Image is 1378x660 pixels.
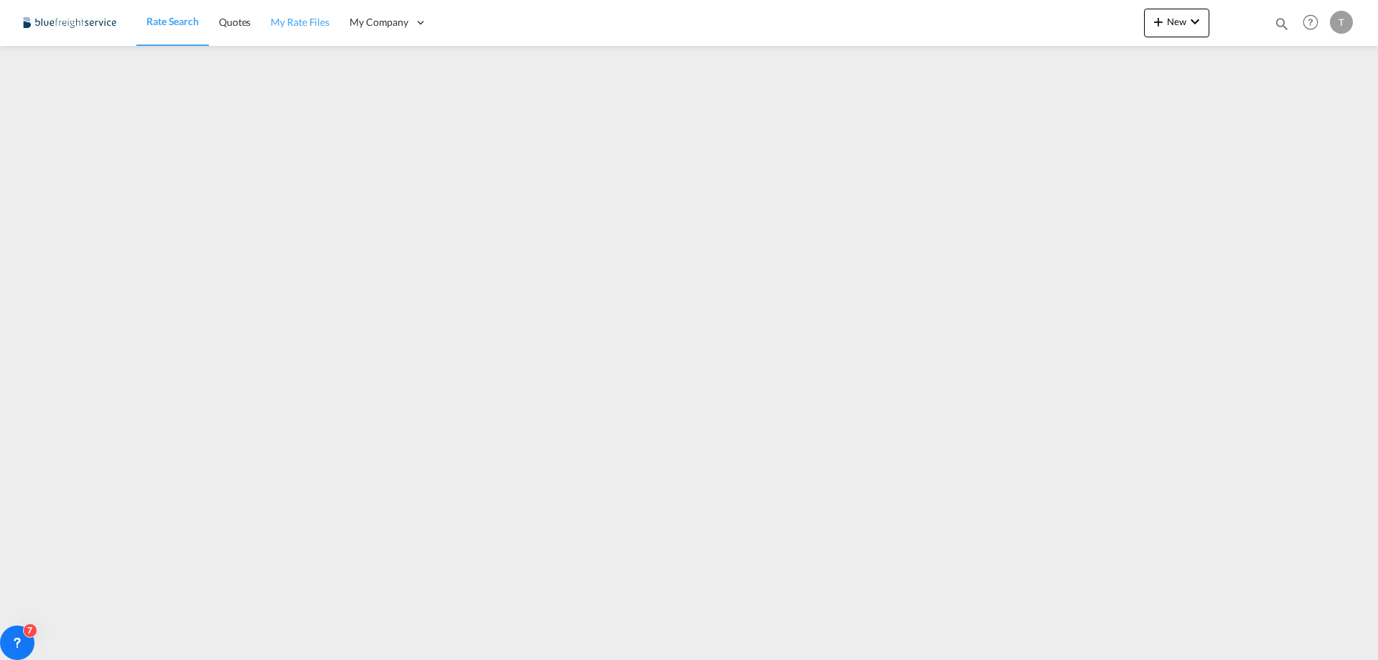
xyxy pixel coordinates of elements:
[1186,13,1204,30] md-icon: icon-chevron-down
[1330,11,1353,34] div: T
[1298,10,1330,36] div: Help
[146,15,199,27] span: Rate Search
[1150,16,1204,27] span: New
[219,16,250,28] span: Quotes
[1298,10,1323,34] span: Help
[271,16,329,28] span: My Rate Files
[22,6,118,39] img: 9097ab40c0d911ee81d80fb7ec8da167.JPG
[350,15,408,29] span: My Company
[1274,16,1290,37] div: icon-magnify
[1274,16,1290,32] md-icon: icon-magnify
[1150,13,1167,30] md-icon: icon-plus 400-fg
[1144,9,1209,37] button: icon-plus 400-fgNewicon-chevron-down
